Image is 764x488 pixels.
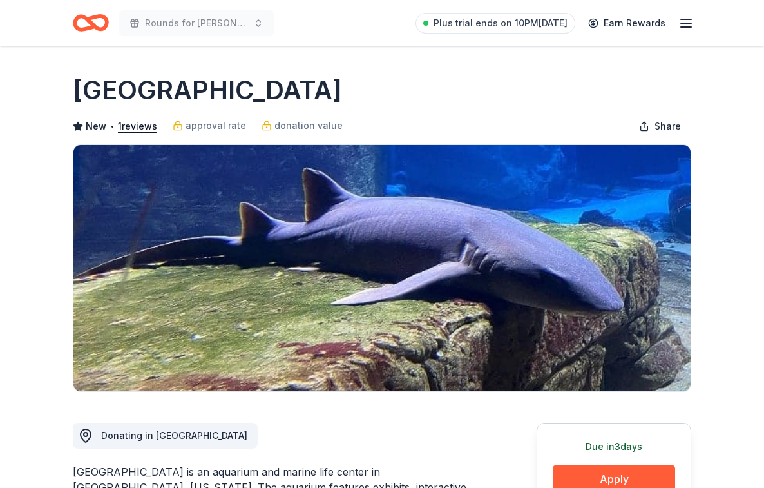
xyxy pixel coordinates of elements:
a: approval rate [173,118,246,133]
h1: [GEOGRAPHIC_DATA] [73,72,342,108]
span: New [86,119,106,134]
span: Plus trial ends on 10PM[DATE] [434,15,568,31]
span: Share [654,119,681,134]
a: Plus trial ends on 10PM[DATE] [415,13,575,34]
button: 1reviews [118,119,157,134]
span: Rounds for [PERSON_NAME] Golf Outing [145,15,248,31]
span: donation value [274,118,343,133]
span: approval rate [186,118,246,133]
a: Home [73,8,109,38]
span: • [110,121,115,132]
button: Rounds for [PERSON_NAME] Golf Outing [119,10,274,36]
div: Due in 3 days [553,439,675,454]
img: Image for Long Island Aquarium [73,145,691,391]
a: Earn Rewards [580,12,673,35]
a: donation value [262,118,343,133]
span: Donating in [GEOGRAPHIC_DATA] [101,430,247,441]
button: Share [629,113,691,139]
